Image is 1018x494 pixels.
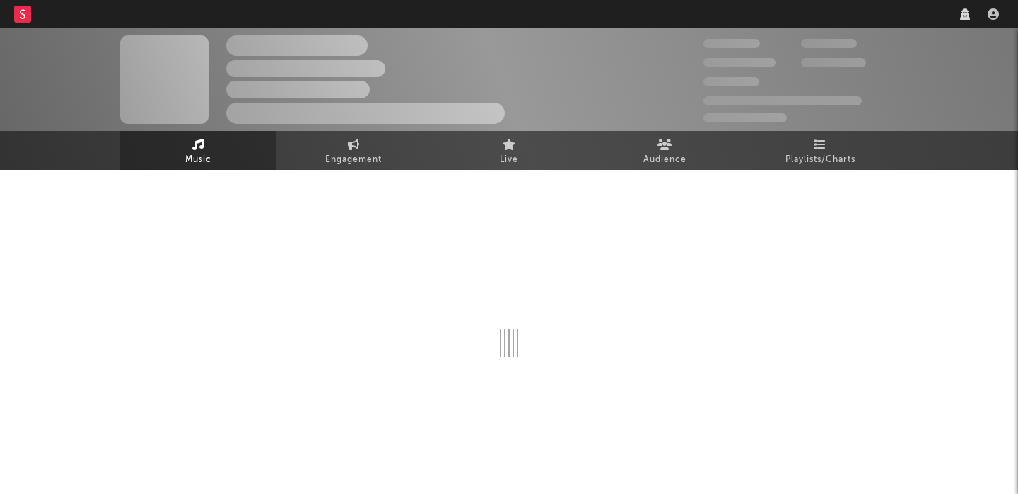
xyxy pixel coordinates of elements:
span: 1,000,000 [801,58,866,67]
a: Live [431,131,587,170]
span: 50,000,000 [703,58,776,67]
a: Music [120,131,276,170]
a: Engagement [276,131,431,170]
span: 100,000 [703,77,759,86]
span: 100,000 [801,39,857,48]
span: Jump Score: 85.0 [703,113,787,122]
span: Playlists/Charts [785,151,855,168]
span: Live [500,151,518,168]
span: Music [185,151,211,168]
a: Playlists/Charts [742,131,898,170]
span: Engagement [325,151,382,168]
span: 50,000,000 Monthly Listeners [703,96,862,105]
a: Audience [587,131,742,170]
span: Audience [643,151,686,168]
span: 300,000 [703,39,760,48]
